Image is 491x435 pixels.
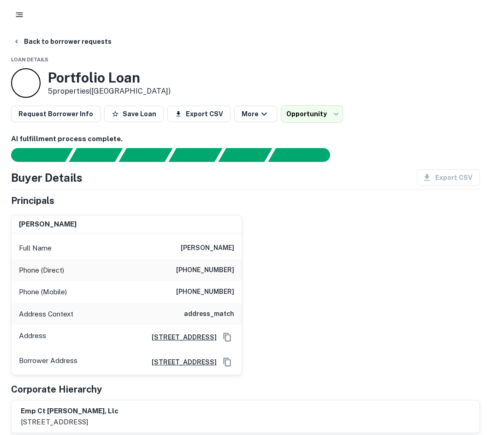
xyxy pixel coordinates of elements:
[11,382,102,396] h5: Corporate Hierarchy
[48,86,171,97] p: 5 properties ([GEOGRAPHIC_DATA])
[19,286,67,298] p: Phone (Mobile)
[104,106,164,122] button: Save Loan
[19,309,73,320] p: Address Context
[184,309,234,320] h6: address_match
[281,105,343,123] div: Opportunity
[9,33,115,50] button: Back to borrower requests
[11,57,48,62] span: Loan Details
[118,148,172,162] div: Documents found, AI parsing details...
[144,357,217,367] a: [STREET_ADDRESS]
[69,148,123,162] div: Your request is received and processing...
[48,69,171,86] h3: Portfolio Loan
[11,194,54,208] h5: Principals
[268,148,341,162] div: AI fulfillment process complete.
[11,134,480,144] h6: AI fulfillment process complete.
[21,406,118,417] h6: emp ct [PERSON_NAME], llc
[176,286,234,298] h6: [PHONE_NUMBER]
[167,106,231,122] button: Export CSV
[11,169,83,186] h4: Buyer Details
[220,330,234,344] button: Copy Address
[19,243,52,254] p: Full Name
[19,330,46,344] p: Address
[168,148,222,162] div: Principals found, AI now looking for contact information...
[176,265,234,276] h6: [PHONE_NUMBER]
[144,332,217,342] a: [STREET_ADDRESS]
[445,361,491,405] iframe: Chat Widget
[218,148,272,162] div: Principals found, still searching for contact information. This may take time...
[11,106,101,122] button: Request Borrower Info
[181,243,234,254] h6: [PERSON_NAME]
[234,106,277,122] button: More
[19,219,77,230] h6: [PERSON_NAME]
[19,265,64,276] p: Phone (Direct)
[220,355,234,369] button: Copy Address
[19,355,77,369] p: Borrower Address
[21,417,118,428] p: [STREET_ADDRESS]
